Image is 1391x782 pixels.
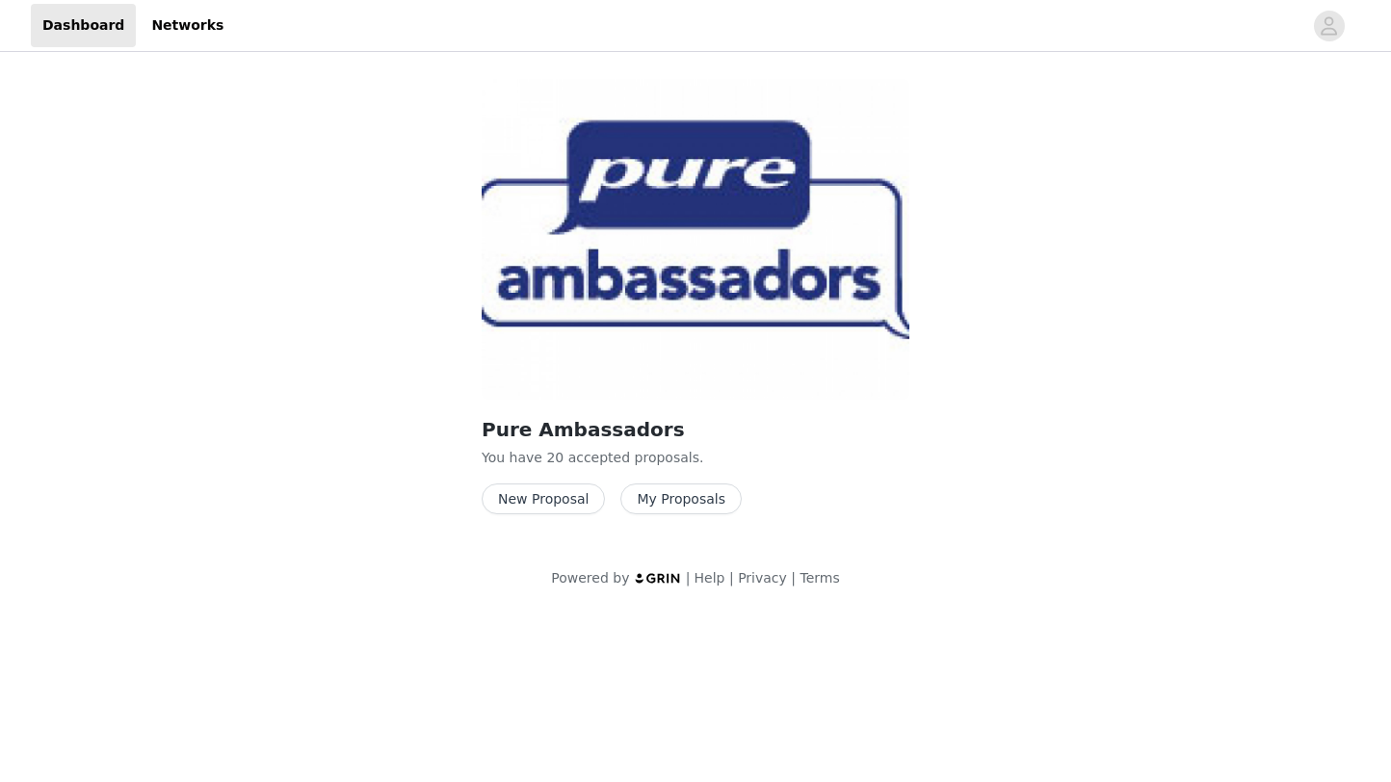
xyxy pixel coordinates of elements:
p: You have 20 accepted proposal . [482,448,909,468]
span: | [729,570,734,586]
span: Powered by [551,570,629,586]
span: | [686,570,691,586]
button: My Proposals [620,483,742,514]
a: Privacy [738,570,787,586]
span: | [791,570,796,586]
a: Dashboard [31,4,136,47]
button: New Proposal [482,483,605,514]
img: Pure Encapsulations [482,79,909,400]
a: Help [695,570,725,586]
a: Networks [140,4,235,47]
a: Terms [800,570,839,586]
div: avatar [1320,11,1338,41]
h2: Pure Ambassadors [482,415,909,444]
span: s [693,450,699,465]
img: logo [634,572,682,585]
